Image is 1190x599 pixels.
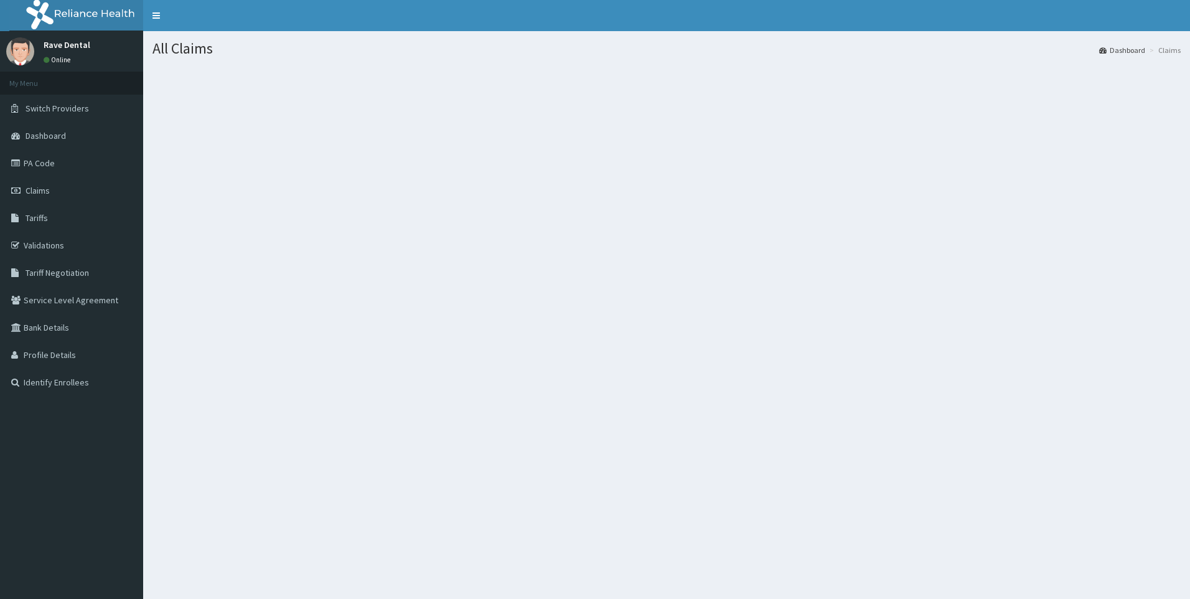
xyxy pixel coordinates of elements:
[152,40,1181,57] h1: All Claims
[26,130,66,141] span: Dashboard
[6,37,34,65] img: User Image
[26,185,50,196] span: Claims
[1146,45,1181,55] li: Claims
[1099,45,1145,55] a: Dashboard
[44,55,73,64] a: Online
[26,267,89,278] span: Tariff Negotiation
[26,103,89,114] span: Switch Providers
[26,212,48,224] span: Tariffs
[44,40,90,49] p: Rave Dental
